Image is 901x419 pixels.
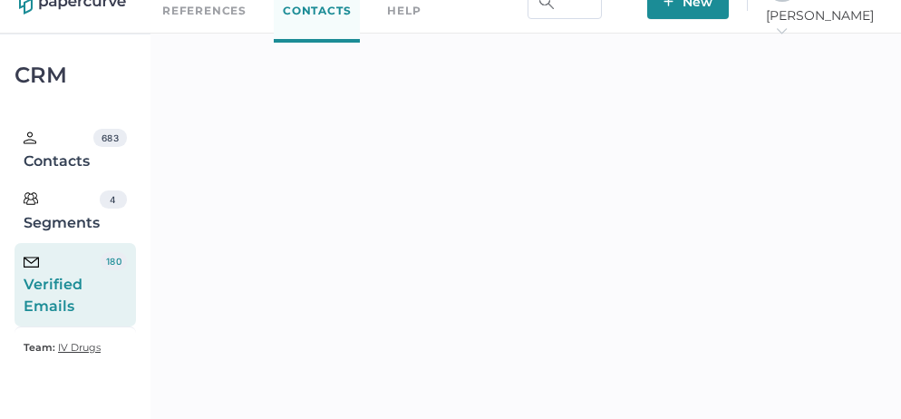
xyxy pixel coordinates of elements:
div: 683 [93,129,126,147]
img: segments.b9481e3d.svg [24,191,38,206]
a: References [162,1,247,21]
a: Team: IV Drugs [24,336,101,358]
div: Contacts [24,129,93,172]
img: person.20a629c4.svg [24,132,36,144]
span: [PERSON_NAME] [766,7,882,40]
div: Segments [24,190,100,234]
div: Verified Emails [24,252,101,317]
img: email-icon-black.c777dcea.svg [24,257,39,268]
div: 4 [100,190,127,209]
div: 180 [101,252,126,270]
div: CRM [15,67,136,83]
div: help [387,1,421,21]
i: arrow_right [775,24,788,37]
span: IV Drugs [58,341,101,354]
